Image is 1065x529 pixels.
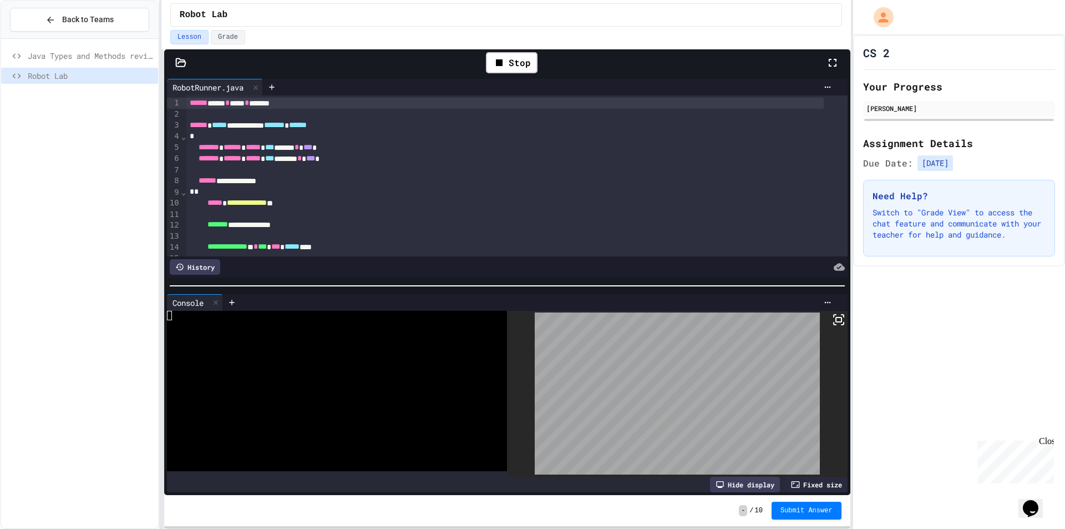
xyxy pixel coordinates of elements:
div: 9 [167,187,181,198]
span: Robot Lab [28,70,154,82]
h2: Assignment Details [863,135,1055,151]
div: 5 [167,142,181,153]
div: 11 [167,209,181,220]
div: 15 [167,253,181,264]
div: 7 [167,165,181,176]
span: Robot Lab [180,8,227,22]
div: RobotRunner.java [167,82,249,93]
div: 1 [167,98,181,109]
div: Chat with us now!Close [4,4,77,70]
span: Due Date: [863,157,913,170]
div: 12 [167,220,181,231]
div: Console [167,294,223,311]
button: Submit Answer [772,502,841,520]
div: RobotRunner.java [167,79,263,95]
div: History [170,259,220,275]
h1: CS 2 [863,45,890,61]
iframe: chat widget [1018,485,1054,518]
div: 14 [167,242,181,253]
span: - [739,505,747,516]
h3: Need Help? [873,189,1046,203]
div: 6 [167,153,181,164]
div: Stop [486,52,537,73]
span: Back to Teams [62,14,114,26]
div: [PERSON_NAME] [866,103,1052,113]
span: Submit Answer [780,506,833,515]
p: Switch to "Grade View" to access the chat feature and communicate with your teacher for help and ... [873,207,1046,240]
span: / [749,506,753,515]
div: 10 [167,198,181,209]
div: Console [167,297,209,309]
h2: Your Progress [863,79,1055,94]
span: Java Types and Methods review [28,50,154,62]
button: Grade [211,30,245,44]
div: Fixed size [785,477,848,492]
div: 13 [167,231,181,242]
div: 4 [167,131,181,142]
div: My Account [862,4,896,30]
iframe: chat widget [973,436,1054,483]
button: Lesson [170,30,209,44]
div: 3 [167,120,181,131]
span: [DATE] [917,155,953,171]
div: 8 [167,175,181,187]
div: Hide display [710,477,780,492]
span: 10 [755,506,763,515]
span: Fold line [181,132,186,141]
span: Fold line [181,188,186,197]
button: Back to Teams [10,8,149,32]
div: 2 [167,109,181,120]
